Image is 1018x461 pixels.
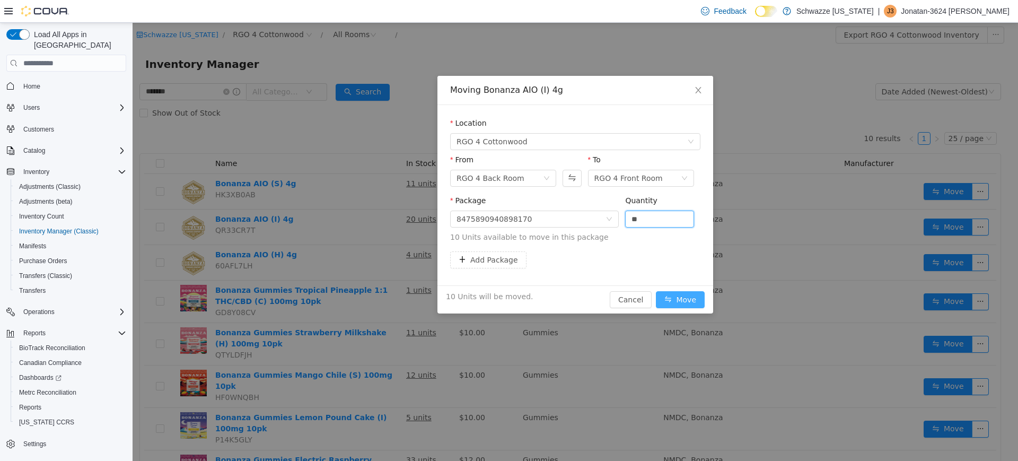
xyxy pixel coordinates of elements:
button: Metrc Reconciliation [11,385,130,400]
div: Moving Bonanza AIO (I) 4g [318,62,568,73]
label: From [318,133,341,141]
span: Reports [19,403,41,412]
a: Home [19,80,45,93]
div: 8475890940898170 [324,188,400,204]
div: RGO 4 Front Room [462,147,530,163]
span: Adjustments (beta) [19,197,73,206]
span: Purchase Orders [15,255,126,267]
a: Inventory Count [15,210,68,223]
span: Transfers [19,286,46,295]
span: Metrc Reconciliation [15,386,126,399]
button: Inventory [2,164,130,179]
a: Purchase Orders [15,255,72,267]
span: Canadian Compliance [19,359,82,367]
i: icon: down [555,116,561,123]
span: Settings [19,437,126,450]
button: Reports [2,326,130,341]
span: Inventory [23,168,49,176]
label: Location [318,96,354,105]
button: Adjustments (Classic) [11,179,130,194]
a: Transfers [15,284,50,297]
i: icon: down [473,193,480,201]
span: Washington CCRS [15,416,126,429]
button: Purchase Orders [11,254,130,268]
a: Settings [19,438,50,450]
a: Feedback [697,1,750,22]
a: Reports [15,401,46,414]
button: Users [2,100,130,115]
span: [US_STATE] CCRS [19,418,74,427]
span: Transfers [15,284,126,297]
button: Home [2,78,130,93]
a: Adjustments (beta) [15,195,77,208]
button: Manifests [11,239,130,254]
span: Adjustments (Classic) [19,182,81,191]
span: Manifests [15,240,126,253]
button: Swap [430,147,449,164]
span: Catalog [23,146,45,155]
span: Reports [19,327,126,340]
span: 10 Units will be moved. [313,268,400,280]
button: Cancel [477,268,519,285]
span: Home [19,79,126,92]
button: icon: plusAdd Package [318,229,394,246]
span: Feedback [714,6,746,16]
button: Inventory Count [11,209,130,224]
a: Metrc Reconciliation [15,386,81,399]
input: Quantity [493,188,561,204]
span: RGO 4 Cottonwood [324,111,395,127]
span: Transfers (Classic) [15,269,126,282]
span: Reports [15,401,126,414]
i: icon: down [549,152,555,160]
a: Adjustments (Classic) [15,180,85,193]
span: Reports [23,329,46,337]
span: Operations [19,306,126,318]
span: Inventory Manager (Classic) [19,227,99,236]
span: Load All Apps in [GEOGRAPHIC_DATA] [30,29,126,50]
span: Canadian Compliance [15,356,126,369]
span: Catalog [19,144,126,157]
a: Canadian Compliance [15,356,86,369]
span: BioTrack Reconciliation [19,344,85,352]
span: Users [19,101,126,114]
span: Inventory Count [19,212,64,221]
span: Customers [19,123,126,136]
button: Adjustments (beta) [11,194,130,209]
span: J3 [887,5,894,18]
button: [US_STATE] CCRS [11,415,130,430]
a: Dashboards [11,370,130,385]
button: Reports [19,327,50,340]
a: [US_STATE] CCRS [15,416,78,429]
label: Quantity [493,173,525,182]
p: | [878,5,880,18]
a: Customers [19,123,58,136]
span: Transfers (Classic) [19,272,72,280]
button: Canadian Compliance [11,355,130,370]
span: Manifests [19,242,46,250]
button: Operations [19,306,59,318]
img: Cova [21,6,69,16]
button: Inventory Manager (Classic) [11,224,130,239]
button: Settings [2,436,130,451]
button: Users [19,101,44,114]
p: Schwazze [US_STATE] [796,5,874,18]
button: Catalog [19,144,49,157]
a: BioTrack Reconciliation [15,342,90,354]
button: icon: swapMove [523,268,572,285]
button: Operations [2,305,130,319]
span: Users [23,103,40,112]
a: Transfers (Classic) [15,269,76,282]
span: Inventory [19,166,126,178]
button: Customers [2,121,130,137]
span: 10 Units available to move in this package [318,209,568,220]
div: RGO 4 Back Room [324,147,392,163]
span: Adjustments (Classic) [15,180,126,193]
a: Inventory Manager (Classic) [15,225,103,238]
span: Inventory Manager (Classic) [15,225,126,238]
button: Inventory [19,166,54,178]
span: Operations [23,308,55,316]
i: icon: down [411,152,417,160]
span: BioTrack Reconciliation [15,342,126,354]
a: Manifests [15,240,50,253]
